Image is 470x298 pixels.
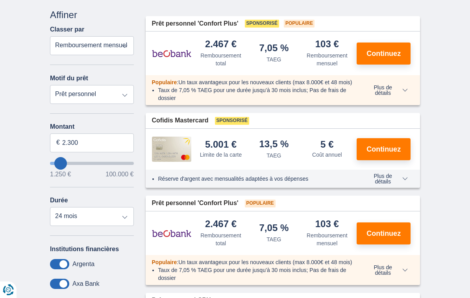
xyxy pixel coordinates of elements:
[50,26,84,33] label: Classer par
[50,246,119,253] label: Institutions financières
[152,199,239,208] span: Prêt personnel 'Confort Plus'
[357,138,411,160] button: Continuez
[266,235,281,243] div: TAEG
[50,75,88,82] label: Motif du prêt
[146,258,359,266] div: :
[245,200,276,207] span: Populaire
[152,116,209,125] span: Cofidis Mastercard
[365,85,408,96] span: Plus de détails
[359,264,414,276] button: Plus de détails
[152,259,177,265] span: Populaire
[245,20,279,28] span: Sponsorisé
[359,173,414,185] button: Plus de détails
[50,123,134,130] label: Montant
[357,222,411,244] button: Continuez
[303,231,350,247] div: Remboursement mensuel
[303,52,350,67] div: Remboursement mensuel
[312,151,342,159] div: Coût annuel
[200,151,242,159] div: Limite de la carte
[152,79,177,85] span: Populaire
[198,52,244,67] div: Remboursement total
[259,139,289,150] div: 13,5 %
[50,8,134,22] div: Affiner
[315,39,339,50] div: 103 €
[357,43,411,65] button: Continuez
[158,175,353,183] li: Réserve d'argent avec mensualités adaptées à vos dépenses
[259,43,289,54] div: 7,05 %
[50,171,71,178] span: 1.250 €
[366,146,401,153] span: Continuez
[205,219,237,230] div: 2.467 €
[105,171,133,178] span: 100.000 €
[205,39,237,50] div: 2.467 €
[284,20,315,28] span: Populaire
[50,162,134,165] input: wantToBorrow
[266,152,281,159] div: TAEG
[178,259,352,265] span: Un taux avantageux pour les nouveaux clients (max 8.000€ et 48 mois)
[366,50,401,57] span: Continuez
[146,78,359,86] div: :
[215,117,249,125] span: Sponsorisé
[366,230,401,237] span: Continuez
[152,224,191,243] img: pret personnel Beobank
[152,137,191,162] img: pret personnel Cofidis CC
[72,280,99,287] label: Axa Bank
[158,266,353,282] li: Taux de 7,05 % TAEG pour une durée jusqu’à 30 mois inclus; Pas de frais de dossier
[56,138,60,147] span: €
[178,79,352,85] span: Un taux avantageux pour les nouveaux clients (max 8.000€ et 48 mois)
[50,197,68,204] label: Durée
[259,223,289,234] div: 7,05 %
[315,219,339,230] div: 103 €
[205,140,237,149] div: 5.001 €
[365,173,408,184] span: Plus de détails
[266,56,281,63] div: TAEG
[359,84,414,96] button: Plus de détails
[158,86,353,102] li: Taux de 7,05 % TAEG pour une durée jusqu’à 30 mois inclus; Pas de frais de dossier
[72,261,94,268] label: Argenta
[365,265,408,276] span: Plus de détails
[320,140,333,149] div: 5 €
[152,44,191,63] img: pret personnel Beobank
[152,19,239,28] span: Prêt personnel 'Confort Plus'
[198,231,244,247] div: Remboursement total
